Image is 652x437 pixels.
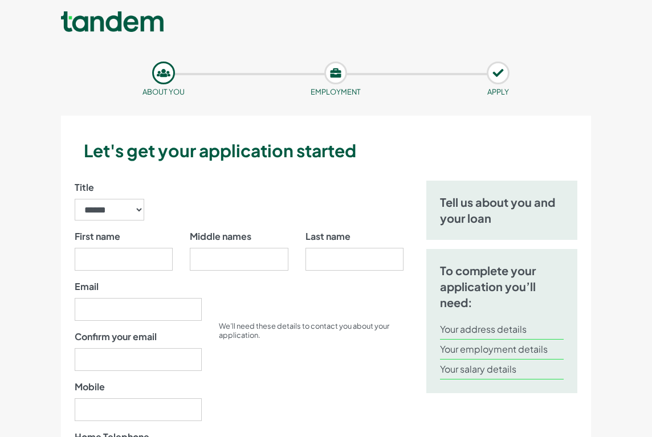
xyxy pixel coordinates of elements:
li: Your address details [440,320,564,340]
h3: Let's get your application started [84,138,586,162]
h5: To complete your application you’ll need: [440,263,564,311]
label: First name [75,230,120,243]
label: Middle names [190,230,251,243]
label: Confirm your email [75,330,157,344]
h5: Tell us about you and your loan [440,194,564,226]
li: Your salary details [440,360,564,379]
small: We’ll need these details to contact you about your application. [219,321,389,340]
li: Your employment details [440,340,564,360]
label: Title [75,181,94,194]
label: Last name [305,230,351,243]
label: Mobile [75,380,105,394]
small: About you [142,87,185,96]
small: APPLY [487,87,509,96]
label: Email [75,280,99,293]
small: Employment [311,87,361,96]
